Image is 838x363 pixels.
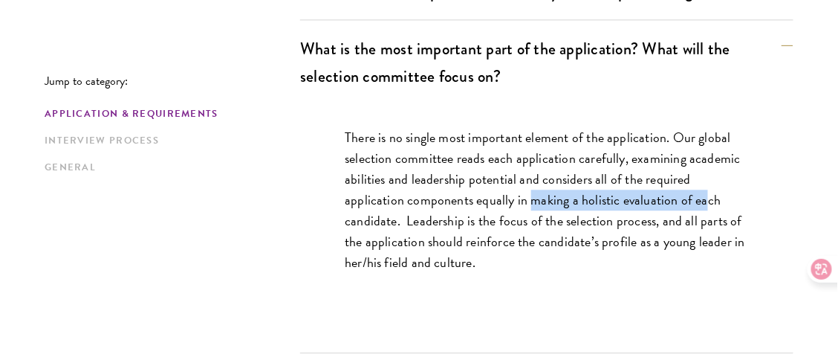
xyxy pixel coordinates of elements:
[45,160,291,176] a: General
[45,74,300,88] p: Jump to category:
[345,127,749,274] p: There is no single most important element of the application. Our global selection committee read...
[45,106,291,122] a: Application & Requirements
[45,133,291,149] a: Interview Process
[300,32,793,93] button: What is the most important part of the application? What will the selection committee focus on?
